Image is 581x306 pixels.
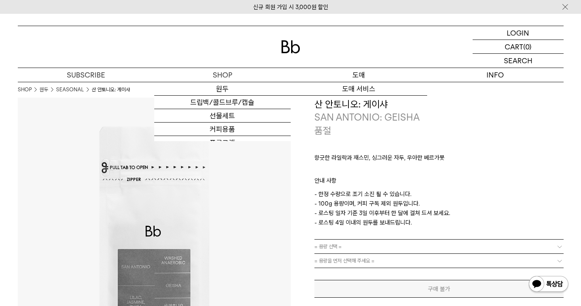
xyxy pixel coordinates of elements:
a: 도매 서비스 [291,82,427,96]
p: 도매 [291,68,427,82]
p: - 한정 수량으로 조기 소진 될 수 있습니다. - 100g 용량이며, 커피 구독 제외 원두입니다. - 로스팅 일자 기준 3일 이후부터 한 달에 걸쳐 드셔 보세요. - 로스팅 ... [314,189,564,227]
p: INFO [427,68,564,82]
p: (0) [523,40,532,53]
p: SEARCH [504,54,532,68]
a: 선물세트 [154,109,291,123]
a: 원두 [40,86,48,94]
a: 커피용품 [154,123,291,136]
a: CART (0) [473,40,564,54]
a: SHOP [154,68,291,82]
p: 안내 사항 [314,176,564,189]
a: 원두 [154,82,291,96]
img: 로고 [281,40,300,53]
img: 카카오톡 채널 1:1 채팅 버튼 [528,275,569,294]
button: 구매 불가 [314,280,564,298]
a: LOGIN [473,26,564,40]
p: ㅤ [314,166,564,176]
p: LOGIN [507,26,529,40]
a: SHOP [18,86,32,94]
p: 품절 [314,124,331,138]
a: 컨설팅 [291,96,427,109]
a: 드립백/콜드브루/캡슐 [154,96,291,109]
li: 산 안토니오: 게이샤 [92,86,130,94]
a: 프로그램 [154,136,291,149]
p: 향긋한 라일락과 재스민, 싱그러운 자두, 우아한 베르가못 [314,153,564,166]
a: 신규 회원 가입 시 3,000원 할인 [253,4,328,11]
a: SEASONAL [56,86,84,94]
span: = 용량 선택 = [314,240,342,253]
h3: 산 안토니오: 게이샤 [314,98,564,111]
a: SUBSCRIBE [18,68,154,82]
p: CART [505,40,523,53]
p: SAN ANTONIO: GEISHA [314,111,564,124]
span: = 용량을 먼저 선택해 주세요 = [314,254,375,268]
